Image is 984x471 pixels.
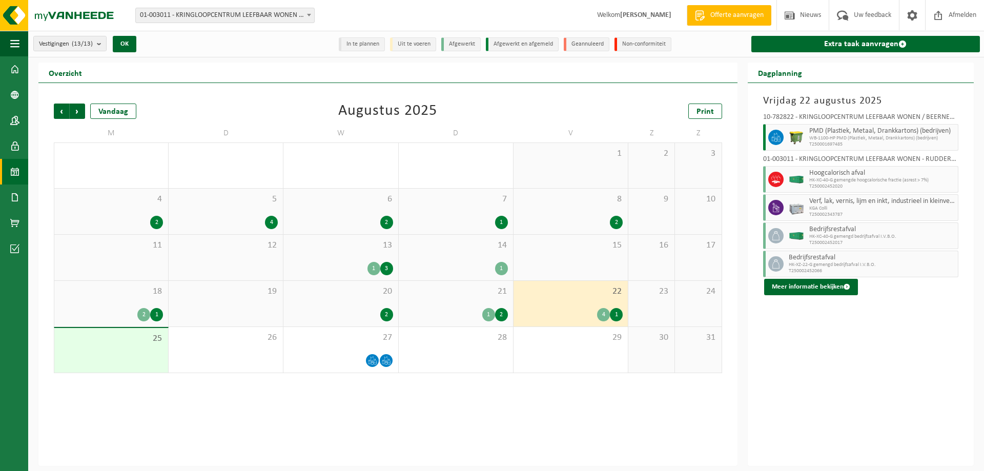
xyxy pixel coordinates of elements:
span: 31 [680,332,716,343]
span: Print [696,108,714,116]
img: HK-XC-40-GN-00 [789,232,804,240]
count: (13/13) [72,40,93,47]
span: 01-003011 - KRINGLOOPCENTRUM LEEFBAAR WONEN - RUDDERVOORDE [136,8,314,23]
span: T250001697485 [809,141,955,148]
span: Bedrijfsrestafval [809,226,955,234]
span: 13 [289,240,393,251]
span: WB-1100-HP PMD (Plastiek, Metaal, Drankkartons) (bedrijven) [809,135,955,141]
li: Geannuleerd [564,37,609,51]
span: Bedrijfsrestafval [789,254,955,262]
div: 4 [597,308,610,321]
span: 26 [174,332,278,343]
div: 2 [495,308,508,321]
li: Afgewerkt [441,37,481,51]
span: 7 [404,194,508,205]
div: 2 [150,216,163,229]
span: 11 [59,240,163,251]
span: 15 [519,240,623,251]
span: PMD (Plastiek, Metaal, Drankkartons) (bedrijven) [809,127,955,135]
span: 20 [289,286,393,297]
li: Afgewerkt en afgemeld [486,37,559,51]
a: Offerte aanvragen [687,5,771,26]
span: HK-XC-40-G gemengd bedrijfsafval I.V.B.O. [809,234,955,240]
div: 2 [380,216,393,229]
div: 1 [150,308,163,321]
span: 18 [59,286,163,297]
span: 28 [404,332,508,343]
td: M [54,124,169,142]
span: 14 [404,240,508,251]
span: 6 [289,194,393,205]
span: 3 [680,148,716,159]
div: Augustus 2025 [338,104,437,119]
span: T250002452020 [809,183,955,190]
span: 27 [289,332,393,343]
div: 2 [610,216,623,229]
img: PB-LB-0680-HPE-GY-11 [789,200,804,215]
span: 19 [174,286,278,297]
span: 1 [519,148,623,159]
span: 01-003011 - KRINGLOOPCENTRUM LEEFBAAR WONEN - RUDDERVOORDE [135,8,315,23]
button: Vestigingen(13/13) [33,36,107,51]
span: 17 [680,240,716,251]
span: HK-XZ-22-G gemengd bedrijfsafval I.V.B.O. [789,262,955,268]
li: Non-conformiteit [614,37,671,51]
span: 16 [633,240,669,251]
td: Z [628,124,675,142]
span: Offerte aanvragen [708,10,766,21]
button: OK [113,36,136,52]
button: Meer informatie bekijken [764,279,858,295]
span: 12 [174,240,278,251]
h3: Vrijdag 22 augustus 2025 [763,93,958,109]
span: Hoogcalorisch afval [809,169,955,177]
span: HK-XC-40-G gemengde hoogcalorische fractie (asrest > 7%) [809,177,955,183]
div: 1 [495,262,508,275]
div: 3 [380,262,393,275]
span: 25 [59,333,163,344]
img: WB-1100-HPE-GN-50 [789,130,804,145]
div: 2 [137,308,150,321]
li: Uit te voeren [390,37,436,51]
span: 21 [404,286,508,297]
span: 4 [59,194,163,205]
span: T250002452066 [789,268,955,274]
span: Verf, lak, vernis, lijm en inkt, industrieel in kleinverpakking [809,197,955,206]
span: Vestigingen [39,36,93,52]
span: Volgende [70,104,85,119]
span: 24 [680,286,716,297]
span: KGA Colli [809,206,955,212]
span: 22 [519,286,623,297]
span: 8 [519,194,623,205]
div: 2 [380,308,393,321]
strong: [PERSON_NAME] [620,11,671,19]
td: D [399,124,514,142]
span: T250002343787 [809,212,955,218]
img: HK-XC-40-GN-00 [789,176,804,183]
li: In te plannen [339,37,385,51]
span: Vorige [54,104,69,119]
span: 5 [174,194,278,205]
div: 1 [495,216,508,229]
h2: Overzicht [38,63,92,83]
span: 29 [519,332,623,343]
td: V [514,124,628,142]
span: 23 [633,286,669,297]
div: 10-782822 - KRINGLOOPCENTRUM LEEFBAAR WONEN / BEERNEM - BEERNEM [763,114,958,124]
td: D [169,124,283,142]
span: T250002452017 [809,240,955,246]
div: Vandaag [90,104,136,119]
div: 1 [482,308,495,321]
a: Print [688,104,722,119]
td: W [283,124,398,142]
div: 01-003011 - KRINGLOOPCENTRUM LEEFBAAR WONEN - RUDDERVOORDE [763,156,958,166]
span: 2 [633,148,669,159]
span: 9 [633,194,669,205]
div: 1 [367,262,380,275]
iframe: chat widget [5,448,171,471]
td: Z [675,124,722,142]
span: 30 [633,332,669,343]
div: 1 [610,308,623,321]
span: 10 [680,194,716,205]
div: 4 [265,216,278,229]
h2: Dagplanning [748,63,812,83]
